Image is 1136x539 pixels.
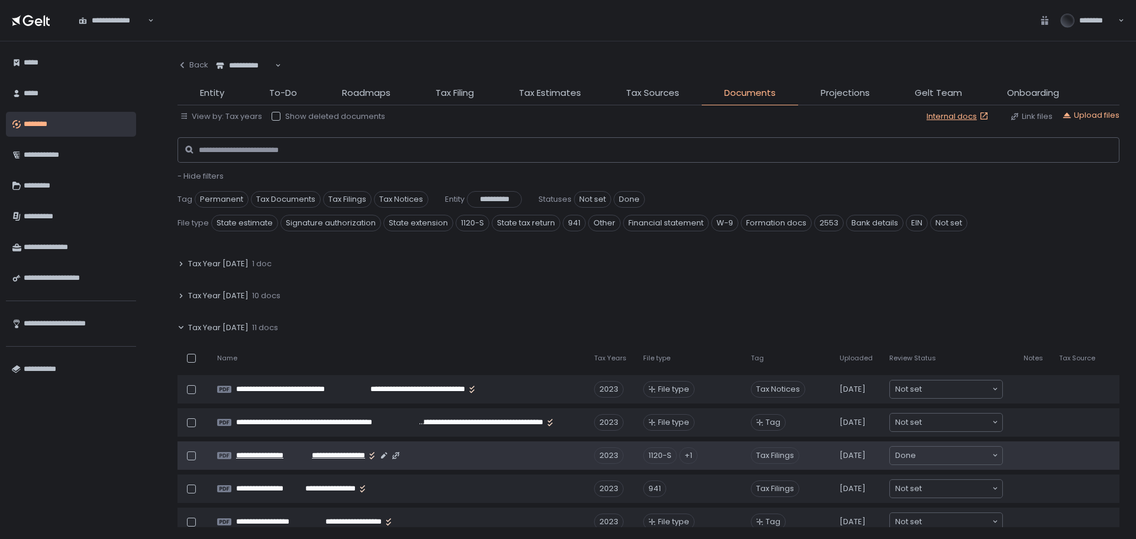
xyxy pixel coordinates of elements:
[180,111,262,122] button: View by: Tax years
[658,384,689,395] span: File type
[895,516,922,528] span: Not set
[643,447,677,464] div: 1120-S
[840,417,866,428] span: [DATE]
[177,218,209,228] span: File type
[814,215,844,231] span: 2553
[711,215,738,231] span: W-9
[188,322,248,333] span: Tax Year [DATE]
[890,513,1002,531] div: Search for option
[751,447,799,464] span: Tax Filings
[594,354,627,363] span: Tax Years
[383,215,453,231] span: State extension
[538,194,572,205] span: Statuses
[1007,86,1059,100] span: Onboarding
[519,86,581,100] span: Tax Estimates
[1010,111,1053,122] button: Link files
[922,483,991,495] input: Search for option
[563,215,586,231] span: 941
[195,191,248,208] span: Permanent
[840,483,866,494] span: [DATE]
[724,86,776,100] span: Documents
[821,86,870,100] span: Projections
[594,514,624,530] div: 2023
[890,447,1002,464] div: Search for option
[916,450,991,461] input: Search for option
[890,380,1002,398] div: Search for option
[177,170,224,182] span: - Hide filters
[456,215,489,231] span: 1120-S
[445,194,464,205] span: Entity
[930,215,967,231] span: Not set
[1024,354,1043,363] span: Notes
[177,60,208,70] div: Back
[679,447,698,464] div: +1
[840,450,866,461] span: [DATE]
[895,483,922,495] span: Not set
[751,381,805,398] span: Tax Notices
[922,516,991,528] input: Search for option
[177,171,224,182] button: - Hide filters
[840,354,873,363] span: Uploaded
[188,291,248,301] span: Tax Year [DATE]
[146,15,147,27] input: Search for option
[280,215,381,231] span: Signature authorization
[927,111,991,122] a: Internal docs
[588,215,621,231] span: Other
[906,215,928,231] span: EIN
[342,86,390,100] span: Roadmaps
[211,215,278,231] span: State estimate
[323,191,372,208] span: Tax Filings
[766,417,780,428] span: Tag
[208,53,281,78] div: Search for option
[895,450,916,461] span: Done
[492,215,560,231] span: State tax return
[269,86,297,100] span: To-Do
[751,480,799,497] span: Tax Filings
[922,383,991,395] input: Search for option
[890,414,1002,431] div: Search for option
[751,354,764,363] span: Tag
[594,480,624,497] div: 2023
[658,417,689,428] span: File type
[643,354,670,363] span: File type
[374,191,428,208] span: Tax Notices
[741,215,812,231] span: Formation docs
[252,291,280,301] span: 10 docs
[889,354,936,363] span: Review Status
[895,383,922,395] span: Not set
[217,354,237,363] span: Name
[840,517,866,527] span: [DATE]
[643,480,666,497] div: 941
[1062,110,1119,121] button: Upload files
[623,215,709,231] span: Financial statement
[915,86,962,100] span: Gelt Team
[594,447,624,464] div: 2023
[840,384,866,395] span: [DATE]
[252,259,272,269] span: 1 doc
[200,86,224,100] span: Entity
[273,60,274,72] input: Search for option
[846,215,903,231] span: Bank details
[188,259,248,269] span: Tax Year [DATE]
[71,8,154,33] div: Search for option
[252,322,278,333] span: 11 docs
[766,517,780,527] span: Tag
[1059,354,1095,363] span: Tax Source
[574,191,611,208] span: Not set
[890,480,1002,498] div: Search for option
[922,417,991,428] input: Search for option
[251,191,321,208] span: Tax Documents
[594,381,624,398] div: 2023
[658,517,689,527] span: File type
[594,414,624,431] div: 2023
[626,86,679,100] span: Tax Sources
[614,191,645,208] span: Done
[177,53,208,77] button: Back
[895,417,922,428] span: Not set
[435,86,474,100] span: Tax Filing
[177,194,192,205] span: Tag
